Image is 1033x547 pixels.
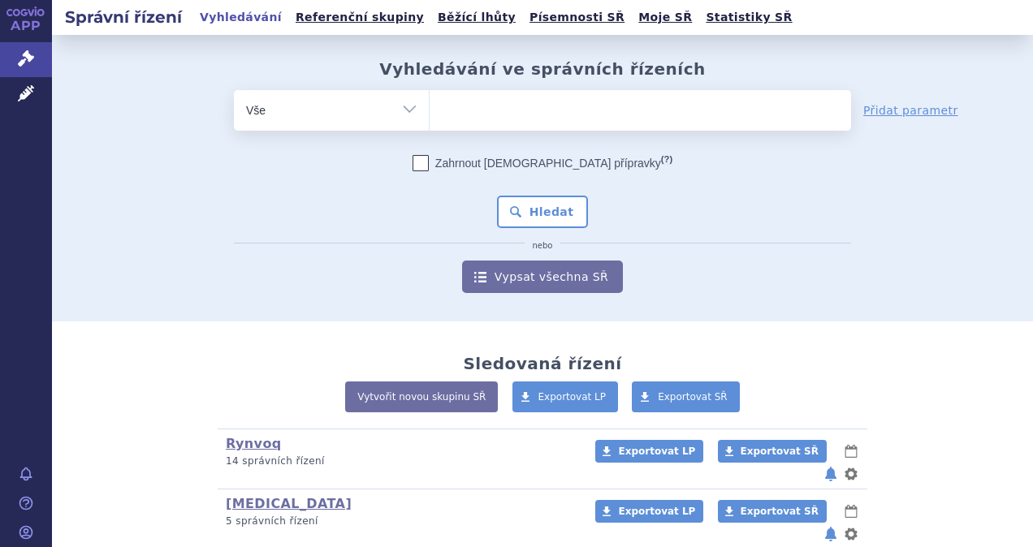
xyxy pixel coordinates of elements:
a: Exportovat LP [595,440,703,463]
span: Exportovat SŘ [741,446,819,457]
button: lhůty [843,502,859,521]
a: Statistiky SŘ [701,6,797,28]
span: Exportovat LP [618,446,695,457]
h2: Sledovaná řízení [463,354,621,373]
button: nastavení [843,464,859,484]
a: Moje SŘ [633,6,697,28]
a: Exportovat SŘ [632,381,740,412]
p: 5 správních řízení [226,515,574,528]
button: notifikace [823,524,839,544]
h2: Správní řízení [52,6,195,28]
a: Vypsat všechna SŘ [462,261,623,293]
a: Vytvořit novou skupinu SŘ [345,381,498,412]
p: 14 správních řízení [226,454,574,468]
a: Exportovat SŘ [718,440,827,463]
a: Exportovat LP [512,381,619,412]
span: Exportovat LP [538,391,607,403]
label: Zahrnout [DEMOGRAPHIC_DATA] přípravky [413,155,672,171]
a: Rynvoq [226,436,282,451]
button: lhůty [843,441,859,461]
a: Exportovat LP [595,500,703,523]
button: notifikace [823,464,839,484]
a: Přidat parametr [863,102,958,118]
a: Běžící lhůty [433,6,521,28]
span: Exportovat SŘ [658,391,728,403]
a: Vyhledávání [195,6,287,28]
a: Referenční skupiny [291,6,429,28]
h2: Vyhledávání ve správních řízeních [379,59,706,79]
a: Exportovat SŘ [718,500,827,523]
a: [MEDICAL_DATA] [226,496,352,511]
span: Exportovat SŘ [741,506,819,517]
button: nastavení [843,524,859,544]
i: nebo [525,241,561,251]
span: Exportovat LP [618,506,695,517]
abbr: (?) [661,154,672,165]
a: Písemnosti SŘ [525,6,629,28]
button: Hledat [497,196,589,228]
